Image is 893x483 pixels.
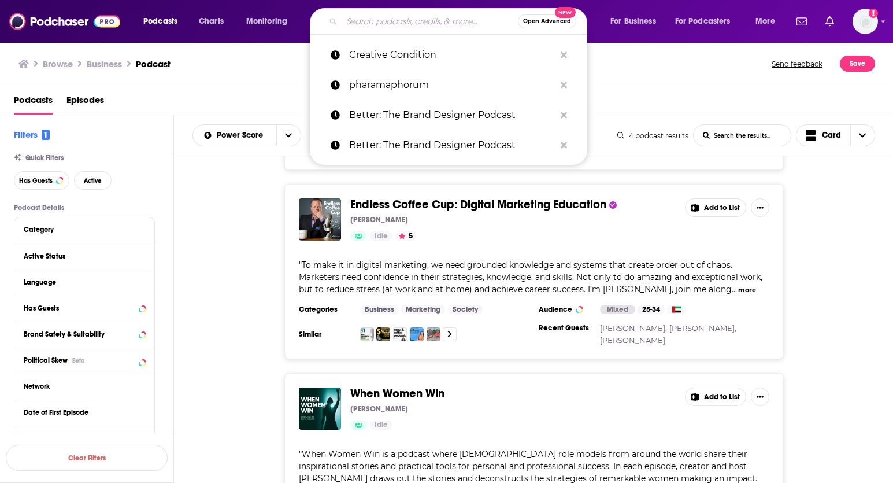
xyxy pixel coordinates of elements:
a: Better: The Brand Designer Podcast [310,100,587,130]
a: Endless Coffee Cup: Digital Marketing Education [350,198,606,211]
button: Add to List [685,198,746,217]
button: Has Guests [24,301,145,315]
span: Logged in as redsetterpr [853,9,878,34]
img: Sales Made Easy [376,327,390,341]
button: open menu [135,12,192,31]
span: To make it in digital marketing, we need grounded knowledge and systems that create order out of ... [299,260,762,294]
button: open menu [747,12,790,31]
span: New [555,7,576,18]
div: Beta [72,357,85,364]
button: Add to List [685,388,746,406]
div: Network [24,382,138,390]
a: Marketing [401,305,445,314]
button: open menu [193,131,276,139]
p: Creative Condition [349,40,555,70]
button: Active [74,171,112,190]
input: Search podcasts, credits, & more... [342,12,518,31]
div: Active Status [24,252,138,260]
button: Active Status [24,249,145,263]
img: The Priority Sale Podcast [360,327,374,341]
span: Idle [375,419,388,431]
img: When Women Win [299,388,341,430]
a: Society [448,305,483,314]
span: ... [732,284,737,294]
div: Language [24,278,138,286]
div: Brand Safety & Suitability [24,330,135,338]
img: Podchaser - Follow, Share and Rate Podcasts [9,10,120,32]
a: Better: The Brand Designer Podcast [310,130,587,160]
span: When Women Win [350,386,444,401]
p: [PERSON_NAME] [350,404,408,414]
a: Charts [191,12,231,31]
button: Open AdvancedNew [518,14,576,28]
button: Send feedback [768,56,826,72]
span: Podcasts [143,13,177,30]
h2: Filters [14,129,50,140]
span: Active [84,178,102,184]
p: Better: The Brand Designer Podcast [349,100,555,130]
h3: Podcast [136,58,171,69]
button: Clear Filters [6,445,168,471]
button: Political SkewBeta [24,353,145,367]
span: Card [822,131,841,139]
button: Show More Button [751,198,769,217]
button: Language [24,275,145,289]
span: Endless Coffee Cup: Digital Marketing Education [350,197,606,212]
button: Date of Last Episode [24,431,145,445]
button: 5 [395,231,416,241]
span: Podcasts [14,91,53,115]
span: Open Advanced [523,19,571,24]
img: Conversation with Angie & Mike [427,327,440,341]
a: Show notifications dropdown [821,12,839,31]
button: Has Guests [14,171,69,190]
a: Episodes [66,91,104,115]
div: Search podcasts, credits, & more... [321,8,598,35]
span: Charts [199,13,224,30]
a: Browse [43,58,73,69]
span: Political Skew [24,356,68,364]
button: open menu [276,125,301,146]
span: More [755,13,775,30]
img: The Public Eye Podcast [410,327,424,341]
div: Category [24,226,138,234]
span: 1 [42,130,50,140]
span: For Podcasters [675,13,731,30]
button: Category [24,222,145,237]
span: " [299,260,762,294]
p: Podcast Details [14,204,155,212]
img: Endless Coffee Cup: Digital Marketing Education [299,198,341,241]
span: Quick Filters [25,154,64,162]
a: [PERSON_NAME], [600,323,667,333]
button: Brand Safety & Suitability [24,327,145,341]
button: Choose View [796,124,876,146]
a: The Copy & Coffee Podcast [393,327,407,341]
a: Business [360,305,399,314]
a: Idle [370,231,392,241]
div: Has Guests [24,304,135,312]
h2: Choose List sort [192,124,301,146]
span: Power Score [217,131,267,139]
button: Show profile menu [853,9,878,34]
button: Show More Button [751,388,769,406]
a: [PERSON_NAME], [669,323,736,333]
button: more [738,285,756,295]
a: Show notifications dropdown [792,12,812,31]
h3: Audience [539,305,591,314]
p: pharamaphorum [349,70,555,100]
span: For Business [610,13,656,30]
span: Has Guests [19,178,53,184]
a: When Women Win [350,388,444,400]
button: Save [840,56,875,72]
h3: Categories [299,305,351,314]
div: Mixed [600,305,635,314]
p: Better: The Brand Designer Podcast [349,130,555,160]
